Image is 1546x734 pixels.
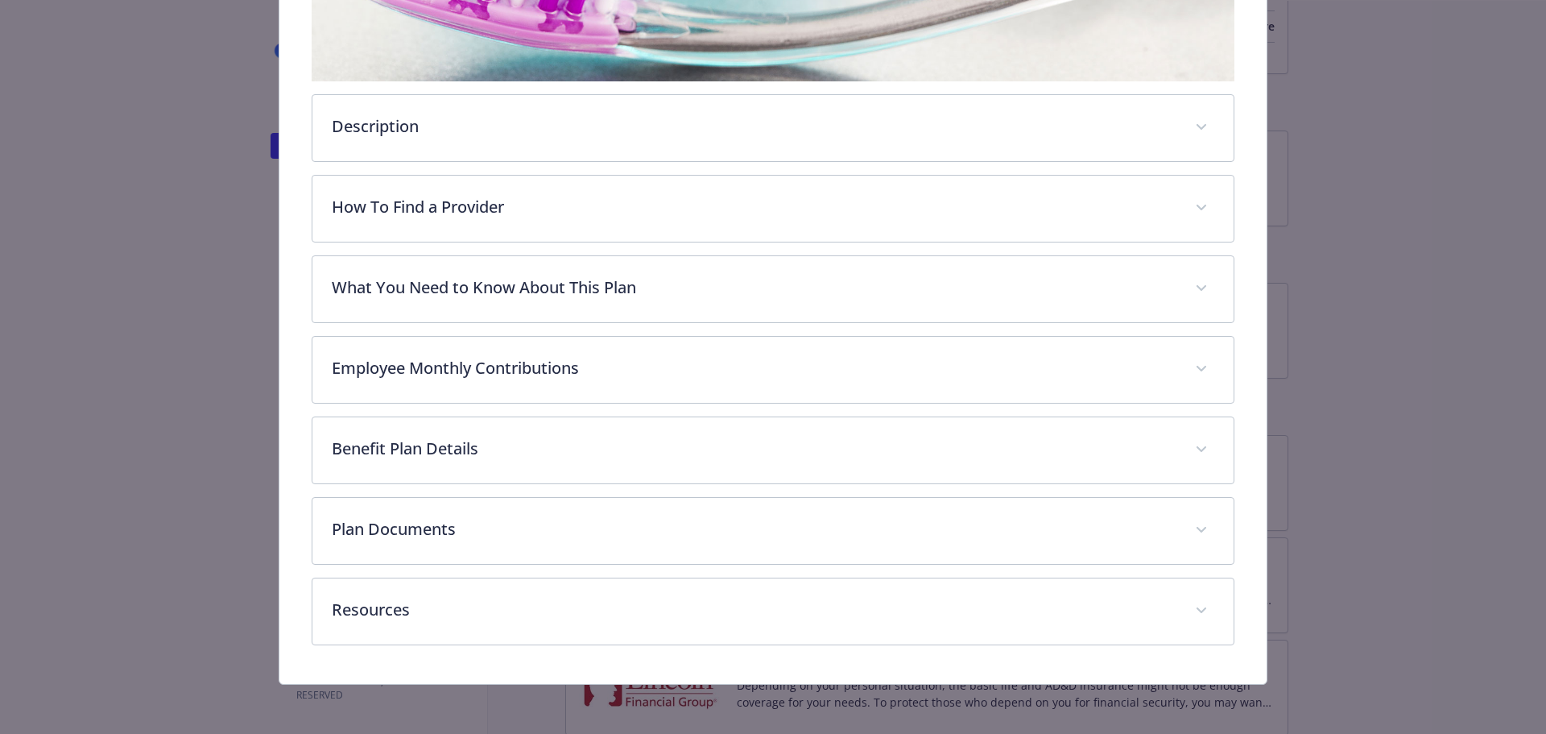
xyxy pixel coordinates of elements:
[332,598,1176,622] p: Resources
[332,356,1176,380] p: Employee Monthly Contributions
[332,437,1176,461] p: Benefit Plan Details
[332,276,1176,300] p: What You Need to Know About This Plan
[312,176,1234,242] div: How To Find a Provider
[312,417,1234,483] div: Benefit Plan Details
[312,337,1234,403] div: Employee Monthly Contributions
[312,498,1234,564] div: Plan Documents
[332,195,1176,219] p: How To Find a Provider
[312,256,1234,322] div: What You Need to Know About This Plan
[312,95,1234,161] div: Description
[312,578,1234,645] div: Resources
[332,517,1176,541] p: Plan Documents
[332,114,1176,139] p: Description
